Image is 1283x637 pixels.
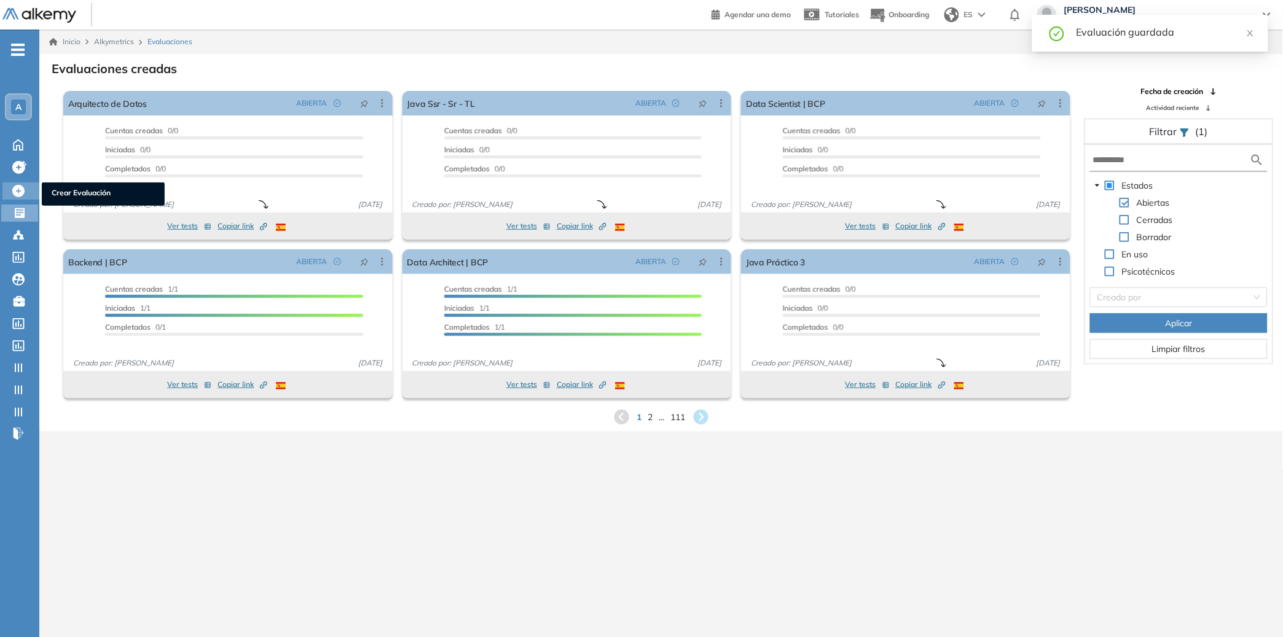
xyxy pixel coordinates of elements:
[1063,496,1283,637] div: Chat Widget
[407,358,518,369] span: Creado por: [PERSON_NAME]
[896,377,946,392] button: Copiar link
[746,199,857,210] span: Creado por: [PERSON_NAME]
[276,382,286,389] img: ESP
[746,91,825,115] a: Data Scientist | BCP
[1152,342,1206,356] span: Limpiar filtros
[68,358,179,369] span: Creado por: [PERSON_NAME]
[783,126,841,135] span: Cuentas creadas
[2,8,76,23] img: Logo
[354,199,388,210] span: [DATE]
[671,411,686,424] span: 111
[1166,316,1193,330] span: Aplicar
[954,224,964,231] img: ESP
[334,258,341,265] span: check-circle
[1029,252,1056,272] button: pushpin
[52,61,177,76] h3: Evaluaciones creadas
[105,145,135,154] span: Iniciadas
[105,322,151,332] span: Completados
[105,145,151,154] span: 0/0
[52,187,155,201] span: Crear Evaluación
[1137,197,1170,208] span: Abiertas
[407,91,475,115] a: Java Ssr - Sr - TL
[506,377,551,392] button: Ver tests
[689,252,716,272] button: pushpin
[1050,25,1064,41] span: check-circle
[506,219,551,233] button: Ver tests
[444,284,502,294] span: Cuentas creadas
[637,411,642,424] span: 1
[444,164,505,173] span: 0/0
[1134,230,1174,244] span: Borrador
[105,303,135,313] span: Iniciadas
[1150,125,1180,138] span: Filtrar
[783,303,828,313] span: 0/0
[712,6,791,21] a: Agendar una demo
[846,377,890,392] button: Ver tests
[635,256,666,267] span: ABIERTA
[1038,257,1046,267] span: pushpin
[276,224,286,231] img: ESP
[444,322,490,332] span: Completados
[444,322,505,332] span: 1/1
[783,284,856,294] span: 0/0
[351,252,378,272] button: pushpin
[15,102,22,112] span: A
[167,219,211,233] button: Ver tests
[407,249,488,274] a: Data Architect | BCP
[1077,25,1254,39] div: Evaluación guardada
[783,145,828,154] span: 0/0
[896,219,946,233] button: Copiar link
[167,377,211,392] button: Ver tests
[1120,178,1156,193] span: Estados
[659,411,665,424] span: ...
[1029,93,1056,113] button: pushpin
[783,322,828,332] span: Completados
[1246,29,1255,37] span: close
[672,100,680,107] span: check-circle
[105,126,178,135] span: 0/0
[1137,232,1172,243] span: Borrador
[1032,199,1065,210] span: [DATE]
[105,284,178,294] span: 1/1
[783,322,844,332] span: 0/0
[218,219,267,233] button: Copiar link
[444,284,517,294] span: 1/1
[783,303,813,313] span: Iniciadas
[689,93,716,113] button: pushpin
[351,93,378,113] button: pushpin
[1122,266,1175,277] span: Psicotécnicos
[49,36,80,47] a: Inicio
[869,2,930,28] button: Onboarding
[557,219,606,233] button: Copiar link
[360,98,369,108] span: pushpin
[825,10,860,19] span: Tutoriales
[218,379,267,390] span: Copiar link
[1094,182,1101,189] span: caret-down
[354,358,388,369] span: [DATE]
[978,12,986,17] img: arrow
[783,284,841,294] span: Cuentas creadas
[334,100,341,107] span: check-circle
[1011,258,1019,265] span: check-circle
[975,256,1005,267] span: ABIERTA
[783,145,813,154] span: Iniciadas
[693,358,726,369] span: [DATE]
[105,284,163,294] span: Cuentas creadas
[444,303,490,313] span: 1/1
[1090,339,1268,359] button: Limpiar filtros
[896,221,946,232] span: Copiar link
[783,164,828,173] span: Completados
[360,257,369,267] span: pushpin
[1141,86,1204,97] span: Fecha de creación
[444,126,502,135] span: Cuentas creadas
[1250,152,1265,168] img: search icon
[1032,358,1065,369] span: [DATE]
[557,379,606,390] span: Copiar link
[1134,213,1175,227] span: Cerradas
[1147,103,1199,112] span: Actividad reciente
[635,98,666,109] span: ABIERTA
[699,257,707,267] span: pushpin
[746,358,857,369] span: Creado por: [PERSON_NAME]
[975,98,1005,109] span: ABIERTA
[557,221,606,232] span: Copiar link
